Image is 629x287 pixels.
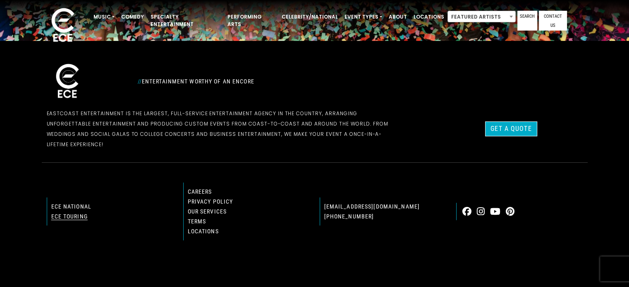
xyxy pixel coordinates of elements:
a: [PHONE_NUMBER] [324,213,374,220]
a: Privacy Policy [188,198,233,205]
a: [EMAIL_ADDRESS][DOMAIN_NAME] [324,203,420,210]
a: Specialty Entertainment [147,10,224,31]
p: EastCoast Entertainment is the largest, full-service entertainment agency in the country, arrangi... [47,108,401,149]
a: Locations [188,228,219,235]
img: ece_new_logo_whitev2-1.png [47,62,88,102]
a: Music [90,10,118,24]
a: Event Types [341,10,385,24]
a: Comedy [118,10,147,24]
a: ECE Touring [51,213,88,220]
a: Terms [188,218,206,225]
span: Featured Artists [448,11,515,23]
span: // [138,78,142,85]
a: Search [517,11,537,31]
a: Our Services [188,208,227,215]
a: Get a Quote [485,121,537,136]
a: Contact Us [539,11,567,31]
p: © 2024 EastCoast Entertainment, Inc. [47,260,583,270]
img: ece_new_logo_whitev2-1.png [42,6,84,46]
a: ECE national [51,203,91,210]
div: Entertainment Worthy of an Encore [133,75,406,88]
a: Locations [410,10,447,24]
a: Celebrity/National [278,10,341,24]
span: Featured Artists [447,11,516,22]
a: About [385,10,410,24]
a: Careers [188,188,212,195]
a: Performing Arts [224,10,278,31]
